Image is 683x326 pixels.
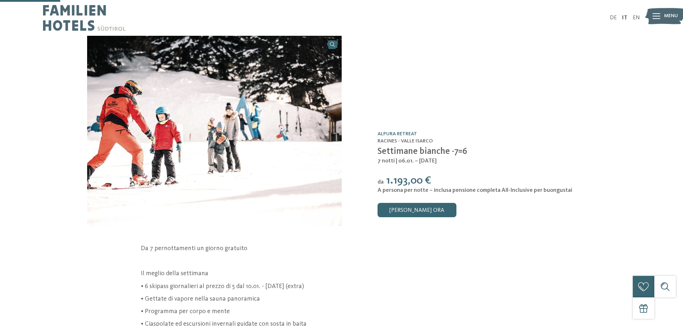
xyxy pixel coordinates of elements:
[378,179,384,185] span: da
[386,175,431,186] span: 1.193,00 €
[378,203,456,217] a: [PERSON_NAME] ora
[395,158,437,164] span: | 06.01. – [DATE]
[610,15,617,21] a: DE
[141,295,542,303] p: • Gettate di vapore nella sauna panoramica
[378,131,417,136] a: Alpura Retreat
[664,13,678,20] span: Menu
[141,244,542,253] p: Da 7 pernottamenti un giorno gratuito
[141,307,542,316] p: • Programma per corpo e mente
[141,269,542,278] p: Il meglio della settimana
[633,15,640,21] a: EN
[378,147,467,156] span: Settimane bianche -7=6
[378,188,572,193] span: A persona per notte – inclusa pensione completa All-Inclusive per buongustai
[141,282,542,291] p: • 6 skipass giornalieri al prezzo di 5 dal 10.01. - [DATE] (extra)
[378,138,433,143] span: Racines - Valle Isarco
[87,36,342,226] img: Settimane bianche -7=6
[622,15,627,21] a: IT
[378,158,395,164] span: 7 notti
